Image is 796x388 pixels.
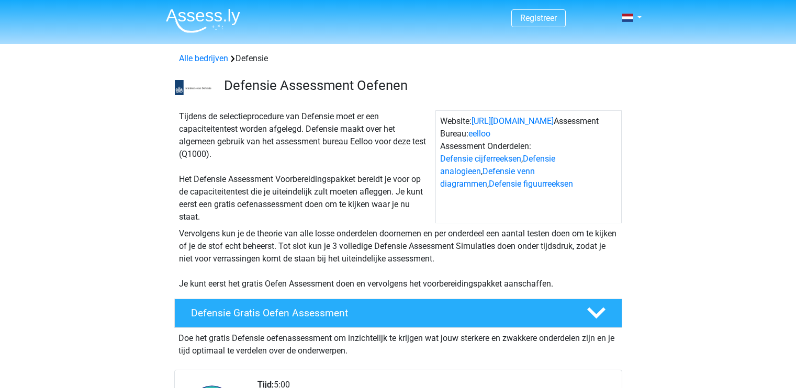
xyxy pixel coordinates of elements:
[175,227,622,290] div: Vervolgens kun je de theorie van alle losse onderdelen doornemen en per onderdeel een aantal test...
[520,13,557,23] a: Registreer
[175,110,435,223] div: Tijdens de selectieprocedure van Defensie moet er een capaciteitentest worden afgelegd. Defensie ...
[489,179,573,189] a: Defensie figuurreeksen
[166,8,240,33] img: Assessly
[435,110,622,223] div: Website: Assessment Bureau: Assessment Onderdelen: , , ,
[472,116,554,126] a: [URL][DOMAIN_NAME]
[175,52,622,65] div: Defensie
[440,154,555,176] a: Defensie analogieen
[170,299,626,328] a: Defensie Gratis Oefen Assessment
[468,129,490,139] a: eelloo
[174,328,622,357] div: Doe het gratis Defensie oefenassessment om inzichtelijk te krijgen wat jouw sterkere en zwakkere ...
[179,53,228,63] a: Alle bedrijven
[224,77,614,94] h3: Defensie Assessment Oefenen
[191,307,570,319] h4: Defensie Gratis Oefen Assessment
[440,166,535,189] a: Defensie venn diagrammen
[440,154,521,164] a: Defensie cijferreeksen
